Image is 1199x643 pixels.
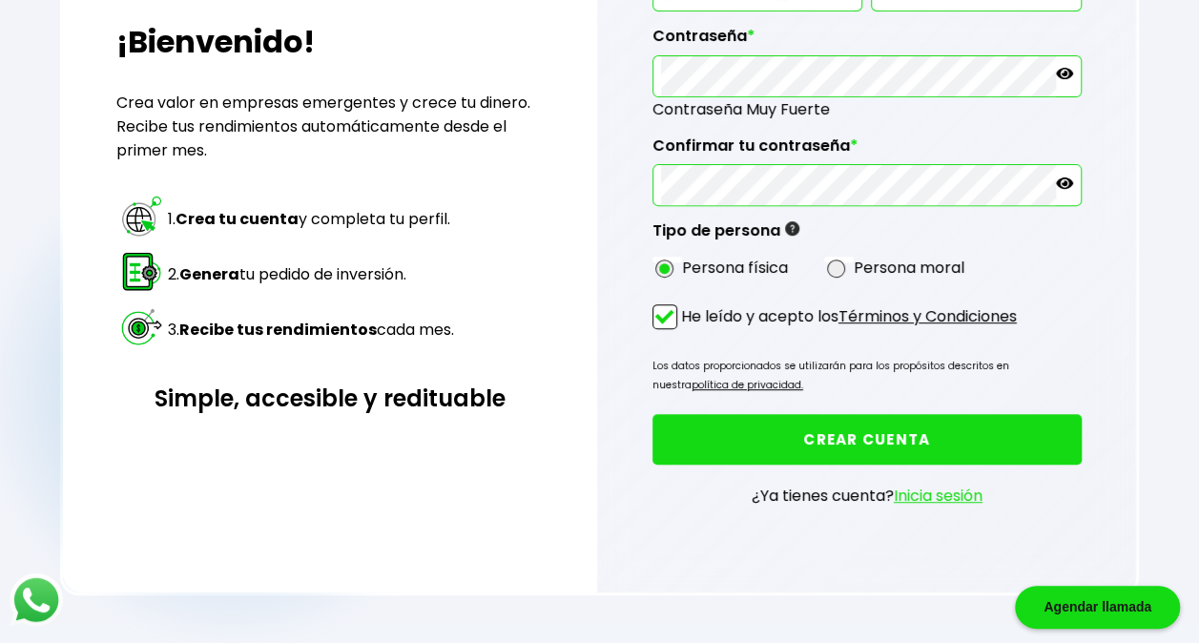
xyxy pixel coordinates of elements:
label: Persona física [682,256,788,280]
strong: Recibe tus rendimientos [179,319,377,341]
strong: Crea tu cuenta [176,208,299,230]
label: Tipo de persona [652,221,799,250]
td: 3. cada mes. [167,303,455,357]
td: 1. y completa tu perfil. [167,193,455,246]
td: 2. tu pedido de inversión. [167,248,455,301]
p: ¿Ya tienes cuenta? [752,484,982,508]
img: paso 1 [119,194,164,239]
img: gfR76cHglkPwleuBLjWdxeZVvX9Wp6JBDmjRYY8JYDQn16A2ICN00zLTgIroGa6qie5tIuWH7V3AapTKqzv+oMZsGfMUqL5JM... [785,221,799,236]
img: paso 2 [119,249,164,294]
strong: Genera [179,263,239,285]
label: Contraseña [652,27,1082,55]
label: Confirmar tu contraseña [652,136,1082,165]
h2: ¡Bienvenido! [116,19,544,65]
p: Crea valor en empresas emergentes y crece tu dinero. Recibe tus rendimientos automáticamente desd... [116,91,544,162]
button: CREAR CUENTA [652,414,1082,465]
img: paso 3 [119,304,164,349]
a: Inicia sesión [894,485,982,507]
p: He leído y acepto los [681,304,1017,328]
label: Persona moral [854,256,964,280]
span: Contraseña Muy Fuerte [652,97,1082,121]
p: Los datos proporcionados se utilizarán para los propósitos descritos en nuestra [652,357,1082,395]
img: logos_whatsapp-icon.242b2217.svg [10,573,63,627]
div: Agendar llamada [1015,586,1180,629]
a: Términos y Condiciones [838,305,1017,327]
h3: Simple, accesible y redituable [116,382,544,415]
a: política de privacidad. [692,378,803,392]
